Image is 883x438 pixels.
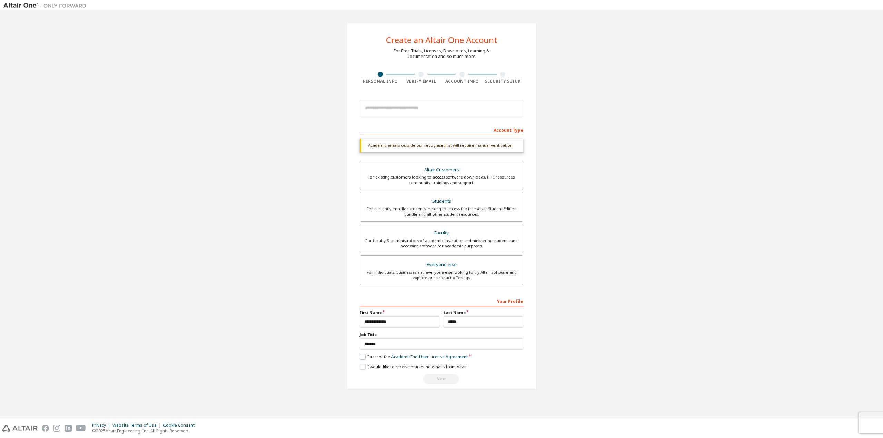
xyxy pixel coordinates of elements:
[364,228,519,238] div: Faculty
[394,48,489,59] div: For Free Trials, Licenses, Downloads, Learning & Documentation and so much more.
[364,269,519,281] div: For individuals, businesses and everyone else looking to try Altair software and explore our prod...
[76,425,86,432] img: youtube.svg
[360,354,468,360] label: I accept the
[360,295,523,306] div: Your Profile
[364,238,519,249] div: For faculty & administrators of academic institutions administering students and accessing softwa...
[364,165,519,175] div: Altair Customers
[3,2,90,9] img: Altair One
[483,79,524,84] div: Security Setup
[360,374,523,384] div: Read and acccept EULA to continue
[163,422,199,428] div: Cookie Consent
[92,422,112,428] div: Privacy
[364,174,519,185] div: For existing customers looking to access software downloads, HPC resources, community, trainings ...
[360,124,523,135] div: Account Type
[444,310,523,315] label: Last Name
[360,332,523,337] label: Job Title
[364,206,519,217] div: For currently enrolled students looking to access the free Altair Student Edition bundle and all ...
[360,310,439,315] label: First Name
[92,428,199,434] p: © 2025 Altair Engineering, Inc. All Rights Reserved.
[360,79,401,84] div: Personal Info
[360,139,523,152] div: Academic emails outside our recognised list will require manual verification.
[112,422,163,428] div: Website Terms of Use
[364,196,519,206] div: Students
[401,79,442,84] div: Verify Email
[391,354,468,360] a: Academic End-User License Agreement
[65,425,72,432] img: linkedin.svg
[441,79,483,84] div: Account Info
[53,425,60,432] img: instagram.svg
[42,425,49,432] img: facebook.svg
[386,36,497,44] div: Create an Altair One Account
[2,425,38,432] img: altair_logo.svg
[364,260,519,269] div: Everyone else
[360,364,467,370] label: I would like to receive marketing emails from Altair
